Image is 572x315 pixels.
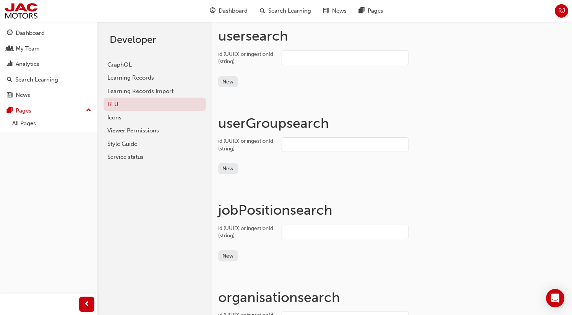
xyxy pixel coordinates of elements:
[104,58,206,72] a: GraphQL
[210,6,216,16] span: guage-icon
[7,77,12,83] span: search-icon
[107,153,202,162] div: Service status
[3,42,94,56] a: My Team
[3,88,94,102] a: News
[3,26,94,40] a: Dashboard
[7,92,13,99] span: news-icon
[86,106,91,116] span: up-icon
[368,7,383,15] span: Pages
[110,34,200,46] h2: Developer
[260,6,265,16] span: search-icon
[3,73,94,87] a: Search Learning
[7,108,13,114] span: pages-icon
[282,51,408,65] input: id (UUID) or ingestionId (string)
[359,6,365,16] span: pages-icon
[3,24,94,104] button: DashboardMy TeamAnalyticsSearch LearningNews
[254,3,317,19] a: search-iconSearch Learning
[16,44,40,53] div: My Team
[7,46,13,52] span: people-icon
[9,118,94,129] a: All Pages
[104,98,206,111] a: BFU
[282,225,408,239] input: id (UUID) or ingestionId (string)
[104,71,206,85] a: Learning Records
[16,106,31,115] div: Pages
[353,3,389,19] a: pages-iconPages
[323,6,329,16] span: news-icon
[218,51,275,65] div: id (UUID) or ingestionId (string)
[107,73,202,82] div: Learning Records
[218,225,275,240] div: id (UUID) or ingestionId (string)
[16,29,45,38] div: Dashboard
[218,202,566,219] h1: jobPosition search
[317,3,353,19] a: news-iconNews
[282,137,408,152] input: id (UUID) or ingestionId (string)
[4,2,39,20] img: jac-portal
[546,289,564,307] div: Open Intercom Messenger
[16,91,30,100] div: News
[268,7,311,15] span: Search Learning
[107,126,202,135] div: Viewer Permissions
[218,76,238,87] button: New
[332,7,347,15] span: News
[107,113,202,122] div: Icons
[107,140,202,149] div: Style Guide
[219,7,248,15] span: Dashboard
[558,7,565,15] span: RJ
[104,150,206,164] a: Service status
[104,124,206,137] a: Viewer Permissions
[3,104,94,118] button: Pages
[15,75,58,84] div: Search Learning
[218,137,275,152] div: id (UUID) or ingestionId (string)
[218,115,566,132] h1: userGroup search
[204,3,254,19] a: guage-iconDashboard
[218,28,566,44] h1: user search
[3,57,94,71] a: Analytics
[104,111,206,124] a: Icons
[84,300,90,309] span: prev-icon
[218,163,238,174] button: New
[7,61,13,68] span: chart-icon
[104,137,206,151] a: Style Guide
[218,289,566,306] h1: organisation search
[104,85,206,98] a: Learning Records Import
[7,30,13,37] span: guage-icon
[218,250,238,261] button: New
[107,60,202,69] div: GraphQL
[16,60,39,69] div: Analytics
[555,4,568,18] button: RJ
[107,87,202,96] div: Learning Records Import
